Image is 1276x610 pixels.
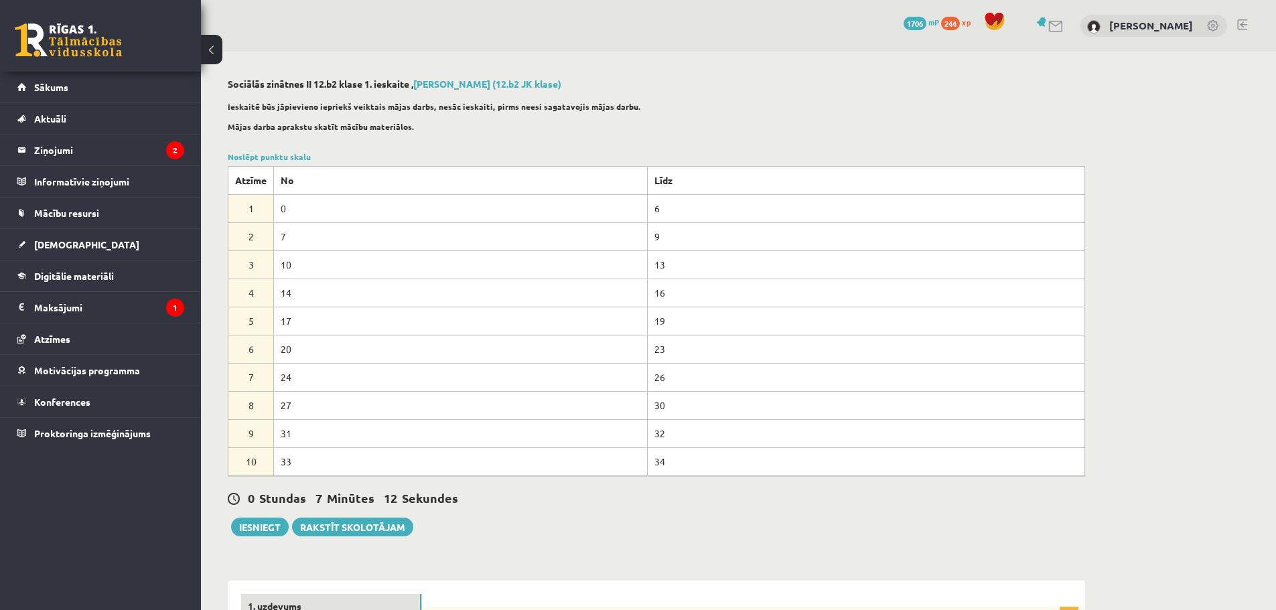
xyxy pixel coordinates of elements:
a: [PERSON_NAME] (12.b2 JK klase) [413,78,561,90]
img: Emīls Ozoliņš [1087,20,1101,33]
strong: Ieskaitē būs jāpievieno iepriekš veiktais mājas darbs, nesāc ieskaiti, pirms neesi sagatavojis mā... [228,101,641,112]
td: 9 [647,222,1084,250]
span: Proktoringa izmēģinājums [34,427,151,439]
td: 10 [228,447,274,475]
a: [PERSON_NAME] [1109,19,1193,32]
td: 13 [647,250,1084,279]
a: Digitālie materiāli [17,260,184,291]
span: Mācību resursi [34,207,99,219]
td: 26 [647,363,1084,391]
td: 32 [647,419,1084,447]
td: 6 [647,194,1084,222]
i: 2 [166,141,184,159]
td: 4 [228,279,274,307]
td: 6 [228,335,274,363]
span: xp [962,17,971,27]
td: 8 [228,391,274,419]
a: Rīgas 1. Tālmācības vidusskola [15,23,122,57]
td: 2 [228,222,274,250]
strong: Mājas darba aprakstu skatīt mācību materiālos. [228,121,415,132]
td: 7 [228,363,274,391]
a: Maksājumi1 [17,292,184,323]
a: 244 xp [941,17,977,27]
span: Stundas [259,490,306,506]
a: Rakstīt skolotājam [292,518,413,536]
span: Digitālie materiāli [34,270,114,282]
td: 24 [274,363,648,391]
span: 244 [941,17,960,30]
legend: Maksājumi [34,292,184,323]
span: Sākums [34,81,68,93]
span: 7 [315,490,322,506]
a: Motivācijas programma [17,355,184,386]
td: 1 [228,194,274,222]
td: 10 [274,250,648,279]
span: [DEMOGRAPHIC_DATA] [34,238,139,250]
a: Proktoringa izmēģinājums [17,418,184,449]
td: 20 [274,335,648,363]
td: 14 [274,279,648,307]
td: 27 [274,391,648,419]
span: Sekundes [402,490,458,506]
td: 17 [274,307,648,335]
a: [DEMOGRAPHIC_DATA] [17,229,184,260]
td: 34 [647,447,1084,475]
th: No [274,166,648,194]
td: 9 [228,419,274,447]
td: 23 [647,335,1084,363]
a: Ziņojumi2 [17,135,184,165]
td: 33 [274,447,648,475]
span: Aktuāli [34,112,66,125]
td: 19 [647,307,1084,335]
a: Informatīvie ziņojumi [17,166,184,197]
button: Iesniegt [231,518,289,536]
td: 30 [647,391,1084,419]
td: 5 [228,307,274,335]
legend: Informatīvie ziņojumi [34,166,184,197]
a: Mācību resursi [17,198,184,228]
span: Atzīmes [34,333,70,345]
span: 0 [248,490,255,506]
th: Līdz [647,166,1084,194]
td: 7 [274,222,648,250]
a: 1706 mP [904,17,939,27]
td: 3 [228,250,274,279]
h2: Sociālās zinātnes II 12.b2 klase 1. ieskaite , [228,78,1085,90]
a: Atzīmes [17,323,184,354]
a: Sākums [17,72,184,102]
a: Noslēpt punktu skalu [228,151,311,162]
td: 0 [274,194,648,222]
span: Motivācijas programma [34,364,140,376]
td: 16 [647,279,1084,307]
a: Konferences [17,386,184,417]
th: Atzīme [228,166,274,194]
span: Konferences [34,396,90,408]
span: 12 [384,490,397,506]
span: Minūtes [327,490,374,506]
a: Aktuāli [17,103,184,134]
td: 31 [274,419,648,447]
span: mP [928,17,939,27]
legend: Ziņojumi [34,135,184,165]
span: 1706 [904,17,926,30]
i: 1 [166,299,184,317]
